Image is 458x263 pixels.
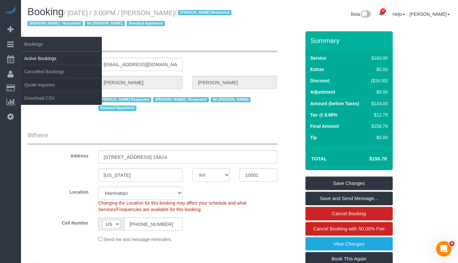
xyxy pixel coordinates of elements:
[368,112,388,118] div: $12.79
[27,21,83,26] span: [PERSON_NAME] - Requested
[311,156,327,161] strong: Total
[311,37,389,44] h3: Summary
[127,21,165,26] span: Standard Apartment
[98,76,183,89] input: First Name
[368,77,388,84] div: ($16.00)
[211,97,250,102] span: No [PERSON_NAME]
[305,177,393,190] a: Save Changes
[310,66,324,73] label: Extras
[436,241,452,257] iframe: Intercom live chat
[21,92,102,105] a: Download CSV
[98,58,183,71] input: Email
[27,6,64,17] span: Booking
[178,10,231,15] span: [PERSON_NAME] Requested
[368,55,388,61] div: $160.00
[85,21,124,26] span: No [PERSON_NAME]
[27,38,278,52] legend: Who
[449,241,454,246] span: 6
[380,8,386,14] span: 37
[21,65,102,78] a: Cancelled Bookings
[368,89,388,95] div: $0.00
[124,217,183,231] input: Cell Number
[350,156,387,162] h4: $156.79
[305,222,393,236] a: Cancel Booking with 50.00% Fee
[310,55,326,61] label: Service
[240,168,277,182] input: Zip Code
[368,134,388,141] div: $0.00
[98,106,137,111] span: Standard Apartment
[192,76,277,89] input: Last Name
[23,150,93,159] label: Address
[27,130,278,145] legend: Where
[310,89,335,95] label: Adjustment
[310,134,317,141] label: Tip
[98,168,183,182] input: City
[368,66,388,73] div: $0.00
[310,112,337,118] label: Tax @ 8.88%
[4,6,17,15] img: Automaid Logo
[23,217,93,226] label: Cell Number
[360,10,371,19] img: New interface
[368,123,388,129] div: $156.79
[21,37,102,52] span: Bookings
[21,52,102,105] ul: Bookings
[310,123,339,129] label: Final Amount
[410,12,450,17] a: [PERSON_NAME]
[392,12,405,17] a: Help
[23,187,93,195] label: Location
[27,9,233,27] small: / [DATE] / 3:00PM / [PERSON_NAME]
[21,78,102,91] a: Quote Inquiries
[98,97,152,102] span: [PERSON_NAME] Requested
[153,97,208,102] span: [PERSON_NAME] - Requested
[21,52,102,65] a: Active Bookings
[310,100,359,107] label: Amount (before Taxes)
[305,237,393,251] a: View Changes
[305,192,393,205] a: Save and Send Message...
[375,6,388,21] a: 37
[313,226,385,231] span: Cancel Booking with 50.00% Fee
[310,77,330,84] label: Discount
[98,200,247,212] span: Changing the Location for this booking may affect your schedule and what Services/Frequencies are...
[368,100,388,107] div: $144.00
[305,207,393,220] a: Cancel Booking
[104,237,171,242] span: Send me text message reminders
[351,12,371,17] a: Beta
